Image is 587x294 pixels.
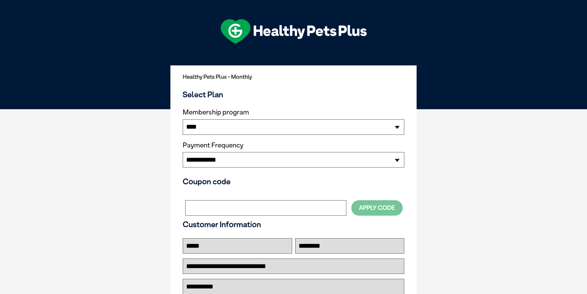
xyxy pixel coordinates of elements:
h2: Healthy Pets Plus - Monthly [183,74,404,80]
img: hpp-logo-landscape-green-white.png [221,19,367,44]
label: Payment Frequency [183,141,243,149]
h3: Coupon code [183,177,404,186]
h3: Select Plan [183,90,404,99]
h3: Customer Information [183,220,404,229]
label: Membership program [183,108,404,116]
button: Apply Code [351,200,403,215]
